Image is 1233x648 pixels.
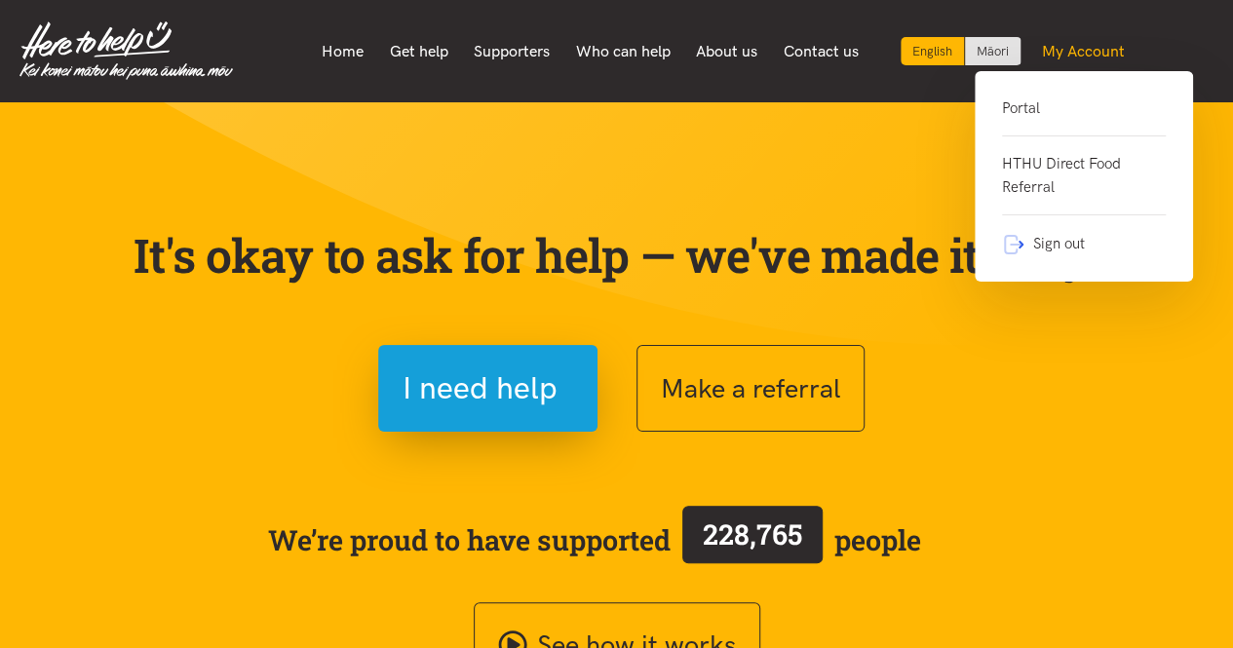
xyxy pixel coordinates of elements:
[130,227,1104,284] p: It's okay to ask for help — we've made it easy!
[975,71,1193,281] div: My Account
[1002,136,1166,215] a: HTHU Direct Food Referral
[19,21,233,80] img: Home
[562,31,683,72] a: Who can help
[636,345,865,432] button: Make a referral
[1002,215,1166,255] a: Sign out
[703,515,802,553] span: 228,765
[376,31,461,72] a: Get help
[683,31,771,72] a: About us
[1002,96,1166,136] a: Portal
[403,363,558,413] span: I need help
[461,31,563,72] a: Supporters
[309,31,377,72] a: Home
[378,345,597,432] button: I need help
[770,31,871,72] a: Contact us
[901,37,965,65] div: Current language
[901,37,1021,65] div: Language toggle
[965,37,1021,65] a: Switch to Te Reo Māori
[268,502,921,578] span: We’re proud to have supported people
[1029,31,1138,72] a: My Account
[671,502,834,578] a: 228,765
